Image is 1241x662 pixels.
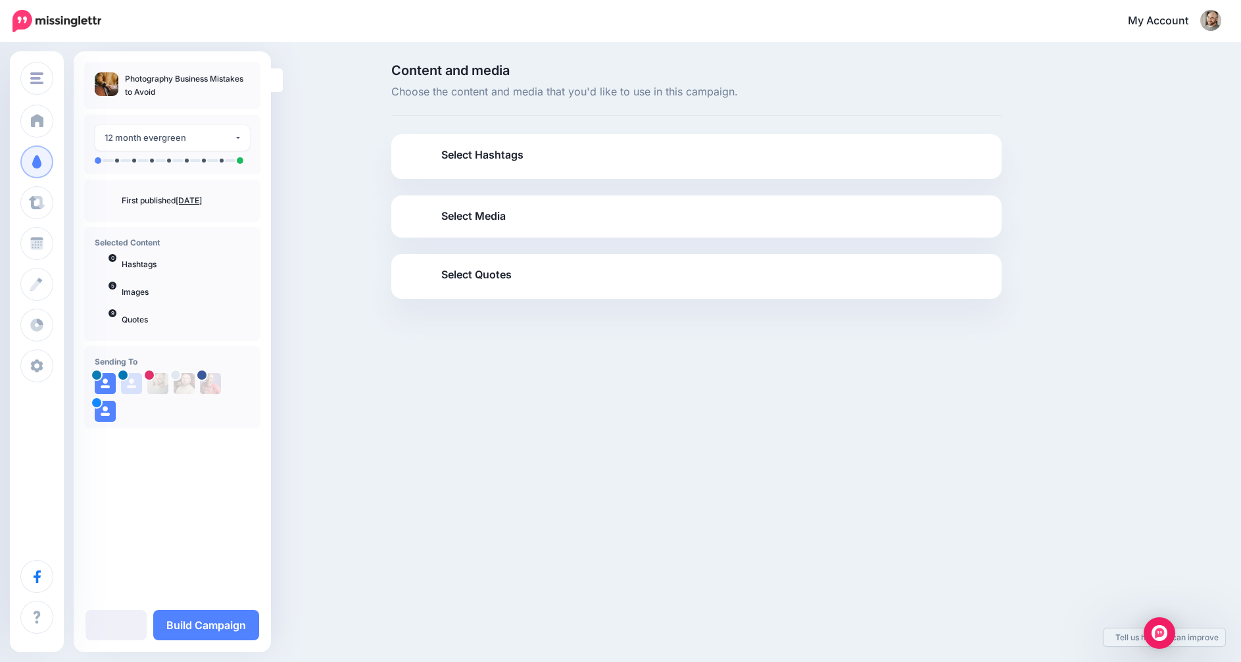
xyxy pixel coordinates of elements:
[441,266,512,284] span: Select Quotes
[122,195,250,207] p: First published
[95,357,250,367] h4: Sending To
[441,146,523,164] span: Select Hashtags
[95,401,116,422] img: user_default_image.png
[121,373,142,394] img: user_default_image.png
[95,125,250,151] button: 12 month evergreen
[122,259,250,270] p: Hashtags
[122,314,250,326] p: Quotes
[109,254,116,262] span: 0
[1115,5,1221,38] a: My Account
[109,309,116,317] span: 9
[30,72,43,84] img: menu.png
[441,207,506,225] span: Select Media
[1104,628,1225,646] a: Tell us how we can improve
[122,286,250,298] p: Images
[391,64,1002,77] span: Content and media
[95,373,116,394] img: user_default_image.png
[105,130,234,145] div: 12 month evergreen
[147,373,168,394] img: 367970769_252280834413667_3871055010744689418_n-bsa134239.jpg
[12,10,101,32] img: Missinglettr
[200,373,221,394] img: 293272096_733569317667790_8278646181461342538_n-bsa134236.jpg
[404,145,988,179] a: Select Hashtags
[95,72,118,96] img: 4ad23c0a5fddb3f02b8adc01a6625dfb_thumb.jpg
[404,206,988,227] a: Select Media
[404,265,988,299] a: Select Quotes
[1144,617,1175,649] div: Open Intercom Messenger
[125,72,250,99] p: Photography Business Mistakes to Avoid
[95,238,250,247] h4: Selected Content
[174,373,195,394] img: AAcHTtcBCNpun1ljofrCfxvntSGaKB98Cg21hlB6M2CMCh6FLNZIs96-c-77424.png
[176,195,202,205] a: [DATE]
[109,282,116,290] span: 5
[391,84,1002,101] span: Choose the content and media that you'd like to use in this campaign.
